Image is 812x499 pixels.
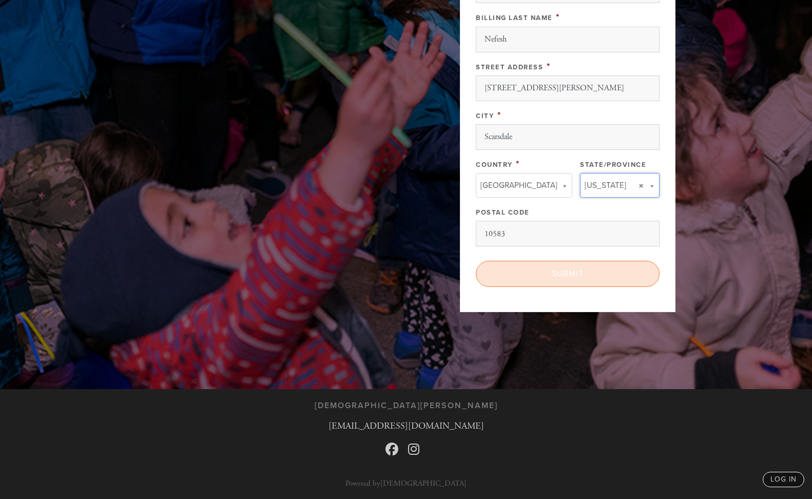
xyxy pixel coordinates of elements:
a: [GEOGRAPHIC_DATA] [476,173,572,198]
a: [EMAIL_ADDRESS][DOMAIN_NAME] [328,420,484,432]
h3: [DEMOGRAPHIC_DATA][PERSON_NAME] [315,401,498,411]
label: Country [476,161,513,169]
span: This field is required. [547,61,551,72]
label: Billing Last Name [476,14,553,22]
input: Submit [476,261,660,286]
a: log in [763,472,804,487]
label: Street Address [476,63,543,71]
span: [US_STATE] [585,179,626,192]
p: Powered by [345,479,467,487]
span: This field is required. [497,109,501,121]
span: This field is required. [556,11,560,23]
span: This field is required. [516,158,520,169]
label: State/Province [580,161,646,169]
label: Postal Code [476,208,530,217]
label: City [476,112,494,120]
span: [GEOGRAPHIC_DATA] [480,179,557,192]
a: [DEMOGRAPHIC_DATA] [380,478,467,488]
a: [US_STATE] [580,173,660,198]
